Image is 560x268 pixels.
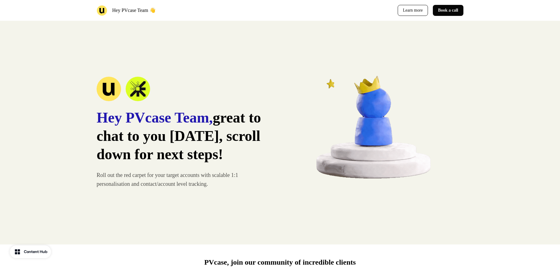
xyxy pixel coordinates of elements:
[10,245,51,258] button: Content Hub
[433,5,463,16] a: Book a call
[112,7,156,14] p: Hey PVcase Team 👋
[97,109,213,126] span: Hey PVcase Team,
[97,171,271,189] p: Roll out the red carpet for your target accounts with scalable 1:1 personalisation and contact/ac...
[398,5,428,16] a: Learn more
[204,257,356,268] p: PVcase, join our community of incredible clients
[24,249,47,255] div: Content Hub
[97,108,271,163] p: great to chat to you [DATE], scroll down for next steps!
